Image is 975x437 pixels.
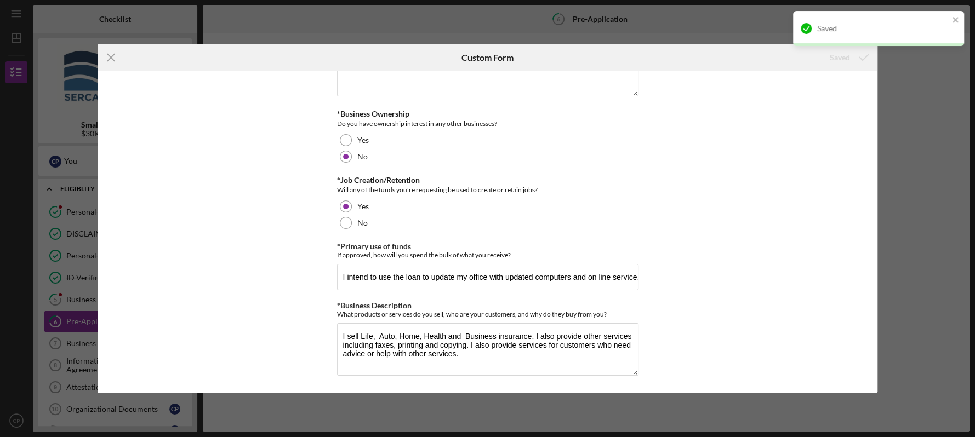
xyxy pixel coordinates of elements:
[337,242,411,251] label: *Primary use of funds
[830,47,850,68] div: Saved
[337,310,638,318] div: What products or services do you sell, who are your customers, and why do they buy from you?
[819,47,877,68] button: Saved
[357,219,368,227] label: No
[337,176,638,185] div: *Job Creation/Retention
[357,152,368,161] label: No
[337,185,638,196] div: Will any of the funds you're requesting be used to create or retain jobs?
[337,110,638,118] div: *Business Ownership
[337,323,638,376] textarea: I sell Life, Auto, Home, Health and Business insurance. I also provide other services including f...
[337,251,638,259] div: If approved, how will you spend the bulk of what you receive?
[337,118,638,129] div: Do you have ownership interest in any other businesses?
[357,136,369,145] label: Yes
[817,24,949,33] div: Saved
[952,15,960,26] button: close
[461,53,514,62] h6: Custom Form
[357,202,369,211] label: Yes
[337,301,412,310] label: *Business Description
